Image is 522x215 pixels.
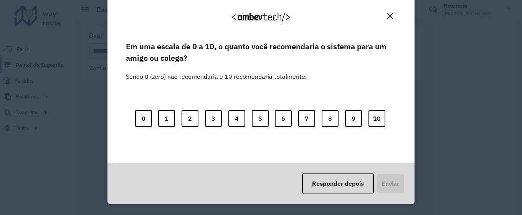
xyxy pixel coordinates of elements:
[205,110,222,127] button: 3
[322,110,339,127] button: 8
[345,110,362,127] button: 9
[135,110,152,127] button: 0
[126,41,396,64] label: Em uma escala de 0 a 10, o quanto você recomendaria o sistema para um amigo ou colega?
[158,110,175,127] button: 1
[228,110,245,127] button: 4
[384,10,396,22] button: Close
[182,110,198,127] button: 2
[387,13,393,19] img: Close
[232,12,290,22] img: Logo Ambevtech
[302,173,374,193] button: Responder depois
[252,110,269,127] button: 5
[298,110,315,127] button: 7
[275,110,292,127] button: 6
[368,110,385,127] button: 10
[126,63,307,81] label: Sendo 0 (zero) não recomendaria e 10 recomendaria totalmente.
